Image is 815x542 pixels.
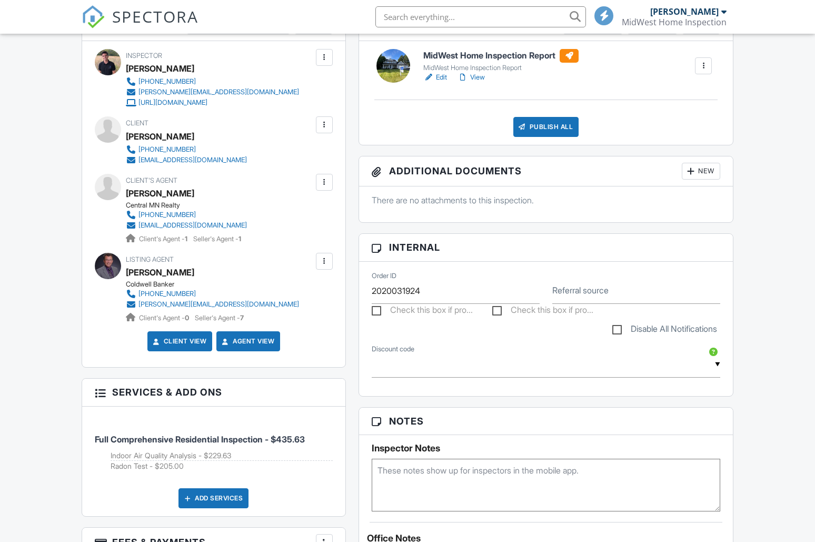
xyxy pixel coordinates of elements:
div: [PERSON_NAME][EMAIL_ADDRESS][DOMAIN_NAME] [138,88,299,96]
label: Disable All Notifications [612,324,717,337]
img: The Best Home Inspection Software - Spectora [82,5,105,28]
span: Seller's Agent - [193,235,241,243]
div: [PERSON_NAME][EMAIL_ADDRESS][DOMAIN_NAME] [138,300,299,309]
div: Add Services [178,488,249,508]
a: SPECTORA [82,14,198,36]
h5: Inspector Notes [372,443,720,454]
div: [URL][DOMAIN_NAME] [138,98,207,107]
div: MidWest Home Inspection Report [423,64,579,72]
div: Publish All [513,117,579,137]
label: Discount code [372,344,414,354]
div: [PHONE_NUMBER] [138,211,196,219]
span: Listing Agent [126,255,174,263]
div: New [682,163,720,180]
a: Agent View [220,336,274,347]
a: Client View [151,336,207,347]
a: [EMAIL_ADDRESS][DOMAIN_NAME] [126,155,247,165]
a: MidWest Home Inspection Report MidWest Home Inspection Report [423,49,579,72]
div: Coldwell Banker [126,280,307,289]
a: [EMAIL_ADDRESS][DOMAIN_NAME] [126,220,247,231]
div: MidWest Home Inspection [622,17,727,27]
h6: MidWest Home Inspection Report [423,49,579,63]
label: Check this box if property is occupied [372,305,473,318]
a: [PERSON_NAME][EMAIL_ADDRESS][DOMAIN_NAME] [126,299,299,310]
strong: 0 [185,314,189,322]
a: [PHONE_NUMBER] [126,76,299,87]
input: Search everything... [375,6,586,27]
a: [PHONE_NUMBER] [126,210,247,220]
span: Client [126,119,148,127]
a: [URL][DOMAIN_NAME] [126,97,299,108]
a: [PERSON_NAME][EMAIL_ADDRESS][DOMAIN_NAME] [126,87,299,97]
div: Central MN Realty [126,201,255,210]
div: [PHONE_NUMBER] [138,290,196,298]
h3: Notes [359,408,733,435]
p: There are no attachments to this inspection. [372,194,720,206]
a: [PHONE_NUMBER] [126,289,299,299]
div: [PHONE_NUMBER] [138,145,196,154]
div: [EMAIL_ADDRESS][DOMAIN_NAME] [138,156,247,164]
span: Seller's Agent - [195,314,244,322]
li: Add on: Indoor Air Quality Analysis [111,450,333,461]
div: [PHONE_NUMBER] [138,77,196,86]
strong: 7 [240,314,244,322]
a: View [458,72,485,83]
li: Add on: Radon Test [111,461,333,471]
a: Edit [423,72,447,83]
span: Inspector [126,52,162,60]
div: [PERSON_NAME] [650,6,719,17]
h3: Internal [359,234,733,261]
span: Client's Agent - [139,314,191,322]
div: [PERSON_NAME] [126,61,194,76]
h3: Services & Add ons [82,379,345,406]
strong: 1 [238,235,241,243]
div: [EMAIL_ADDRESS][DOMAIN_NAME] [138,221,247,230]
a: [PHONE_NUMBER] [126,144,247,155]
h3: Additional Documents [359,156,733,186]
label: Referral source [552,284,609,296]
span: SPECTORA [112,5,198,27]
a: [PERSON_NAME] [126,185,194,201]
span: Client's Agent [126,176,177,184]
label: Order ID [372,271,396,281]
span: Client's Agent - [139,235,189,243]
a: [PERSON_NAME] [126,264,194,280]
label: Check this box if property is vacant [492,305,593,318]
span: Full Comprehensive Residential Inspection - $435.63 [95,434,305,445]
li: Service: Full Comprehensive Residential Inspection [95,415,333,480]
strong: 1 [185,235,187,243]
div: [PERSON_NAME] [126,129,194,144]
